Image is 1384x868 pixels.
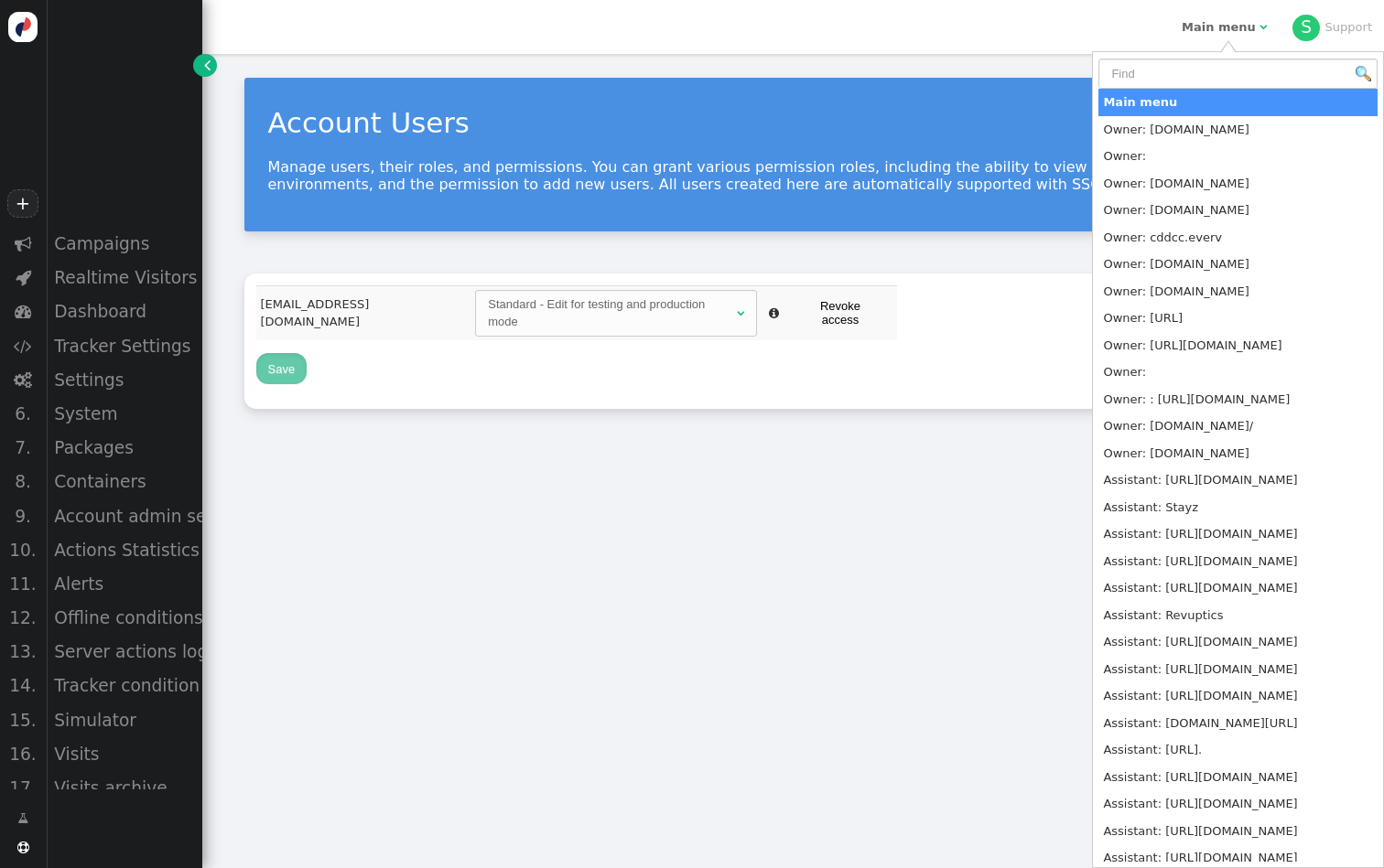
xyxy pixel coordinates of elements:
div: Alerts [46,567,202,601]
div: Standard - Edit for testing and production mode [488,295,733,331]
div: Visits [46,737,202,771]
td: [EMAIL_ADDRESS][DOMAIN_NAME] [256,285,471,340]
button: Revoke access [788,295,892,331]
td: Owner: [DOMAIN_NAME] [1098,440,1377,467]
img: logo-icon.svg [8,12,38,42]
div: Settings [46,363,202,397]
td: Assistant: Stayz [1098,494,1377,521]
div: Dashboard [46,295,202,328]
a: SSupport [1292,20,1372,34]
div: Realtime Visitors [46,261,202,295]
td: Owner: [1098,143,1377,170]
div: Visits archive [46,771,202,805]
td: Owner: : [URL][DOMAIN_NAME] [1098,386,1377,413]
td: Assistant: [URL][DOMAIN_NAME] [1098,764,1377,791]
td: Owner: [DOMAIN_NAME] [1098,116,1377,144]
td: Owner: [1098,359,1377,386]
div: Campaigns [46,227,202,261]
td: Owner: [DOMAIN_NAME] [1098,251,1377,278]
span:  [14,338,32,355]
a:  [5,803,40,834]
td: Assistant: [URL][DOMAIN_NAME] [1098,548,1377,575]
div: Offline conditions [46,601,202,635]
td: Owner: [DOMAIN_NAME] [1098,170,1377,198]
td: Assistant: [URL][DOMAIN_NAME] [1098,656,1377,683]
td: Owner: [URL] [1098,305,1377,332]
td: Assistant: [URL][DOMAIN_NAME] [1098,818,1377,845]
span:  [17,809,28,828]
div: Tracker condition state [46,669,202,702]
td: Assistant: [URL][DOMAIN_NAME] [1098,520,1377,548]
td: Assistant: [URL]. [1098,736,1377,764]
span:  [14,371,32,389]
img: icon_search.png [1356,66,1371,81]
td: Owner: [DOMAIN_NAME] [1098,278,1377,305]
span:  [769,307,779,319]
td: Owner: [URL][DOMAIN_NAME] [1098,332,1377,359]
a: + [7,189,38,218]
span:  [204,56,211,74]
b: Main menu [1182,20,1256,34]
span:  [15,235,32,252]
div: Server actions log [46,635,202,669]
span:  [1260,21,1267,33]
div: S [1292,15,1320,42]
div: Simulator [46,703,202,737]
span:  [737,307,744,319]
td: Owner: [DOMAIN_NAME] [1098,197,1377,224]
td: Assistant: [URL][DOMAIN_NAME] [1098,574,1377,602]
input: Find [1098,59,1377,90]
b: Main menu [1103,95,1177,109]
span:  [16,269,31,286]
div: Account admin settings [46,499,202,533]
div: System [46,397,202,431]
div: Tracker Settings [46,329,202,363]
a:  [193,54,216,77]
div: Account Users [268,102,1319,144]
td: Assistant: [URL][DOMAIN_NAME] [1098,682,1377,710]
span:  [17,841,29,853]
button: Save [256,353,308,384]
div: Containers [46,465,202,498]
span:  [15,303,32,320]
div: Packages [46,431,202,465]
td: Owner: [DOMAIN_NAME]/ [1098,413,1377,440]
td: Assistant: [DOMAIN_NAME][URL] [1098,710,1377,737]
td: Owner: cddcc.everv [1098,224,1377,252]
td: Assistant: [URL][DOMAIN_NAME] [1098,790,1377,818]
td: Assistant: Revuptics [1098,602,1377,629]
div: Actions Statistics [46,533,202,567]
td: Assistant: [URL][DOMAIN_NAME] [1098,628,1377,656]
td: Assistant: [URL][DOMAIN_NAME] [1098,466,1377,494]
p: Manage users, their roles, and permissions. You can grant various permission roles, including the... [268,158,1319,193]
